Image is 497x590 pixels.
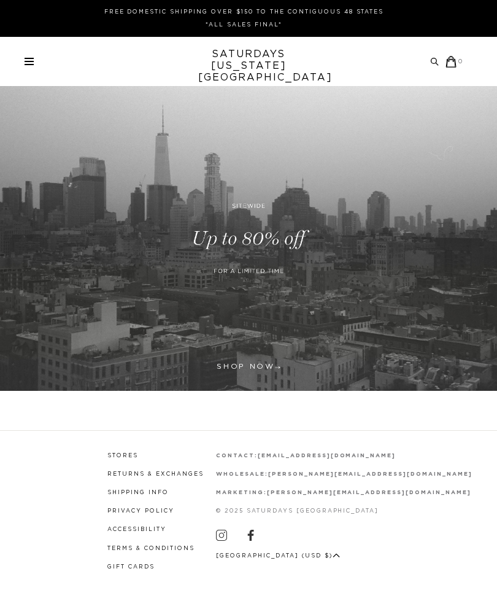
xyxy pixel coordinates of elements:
a: Gift Cards [107,564,155,570]
a: Returns & Exchanges [107,471,204,477]
button: [GEOGRAPHIC_DATA] (USD $) [216,551,340,560]
small: 0 [458,59,463,65]
strong: contact: [216,453,258,458]
a: Terms & Conditions [107,546,195,551]
p: © 2025 Saturdays [GEOGRAPHIC_DATA] [216,506,472,516]
a: Privacy Policy [107,508,174,514]
p: FREE DOMESTIC SHIPPING OVER $150 TO THE CONTIGUOUS 48 STATES [29,7,458,17]
a: [EMAIL_ADDRESS][DOMAIN_NAME] [258,453,396,458]
a: Shipping Info [107,490,169,495]
a: Stores [107,453,138,458]
a: Accessibility [107,527,166,532]
a: SATURDAYS[US_STATE][GEOGRAPHIC_DATA] [198,49,299,84]
a: [PERSON_NAME][EMAIL_ADDRESS][DOMAIN_NAME] [268,471,472,477]
strong: wholesale: [216,471,268,477]
a: 0 [445,56,463,68]
p: *ALL SALES FINAL* [29,20,458,29]
a: [PERSON_NAME][EMAIL_ADDRESS][DOMAIN_NAME] [267,490,471,495]
strong: marketing: [216,490,267,495]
